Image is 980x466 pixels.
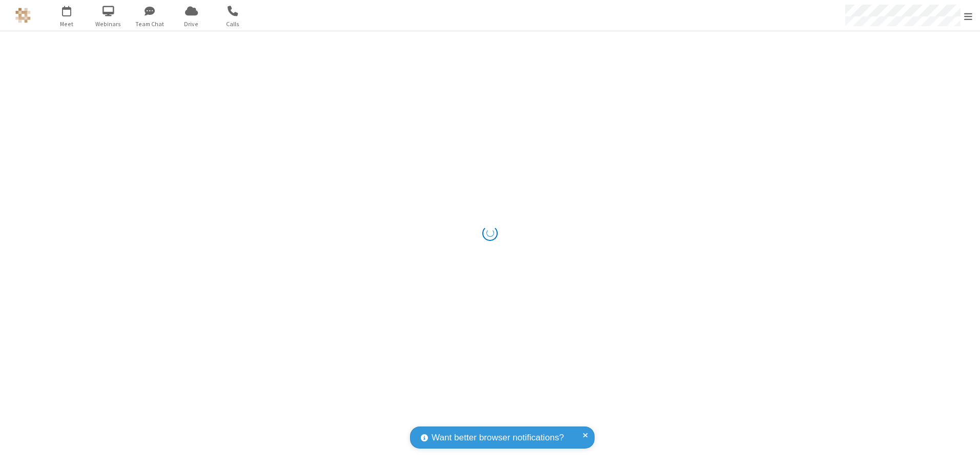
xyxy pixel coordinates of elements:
[432,431,564,444] span: Want better browser notifications?
[89,19,128,29] span: Webinars
[131,19,169,29] span: Team Chat
[172,19,211,29] span: Drive
[15,8,31,23] img: QA Selenium DO NOT DELETE OR CHANGE
[214,19,252,29] span: Calls
[48,19,86,29] span: Meet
